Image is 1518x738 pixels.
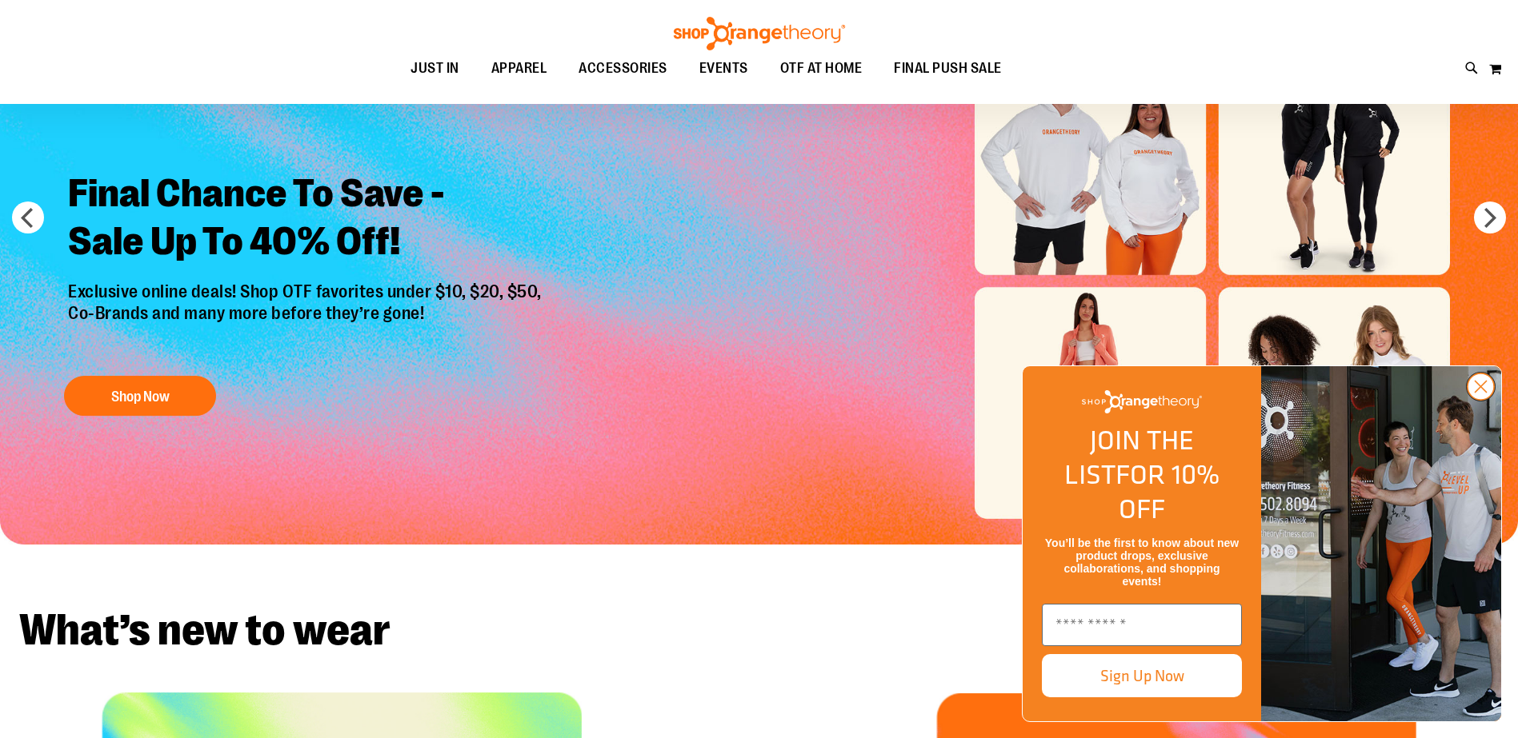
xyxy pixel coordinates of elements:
[1082,390,1202,413] img: Shop Orangetheory
[1261,366,1501,721] img: Shop Orangtheory
[563,50,683,87] a: ACCESSORIES
[894,50,1002,86] span: FINAL PUSH SALE
[56,158,558,424] a: Final Chance To Save -Sale Up To 40% Off! Exclusive online deals! Shop OTF favorites under $10, $...
[878,50,1018,87] a: FINAL PUSH SALE
[1064,420,1194,494] span: JOIN THE LIST
[19,608,1499,652] h2: What’s new to wear
[683,50,764,87] a: EVENTS
[56,158,558,281] h2: Final Chance To Save - Sale Up To 40% Off!
[1466,372,1496,401] button: Close dialog
[64,376,216,416] button: Shop Now
[579,50,667,86] span: ACCESSORIES
[1474,201,1506,233] button: next
[671,17,847,50] img: Shop Orangetheory
[764,50,879,87] a: OTF AT HOME
[1006,349,1518,738] div: FLYOUT Form
[411,50,459,86] span: JUST IN
[491,50,547,86] span: APPAREL
[1045,537,1239,588] span: You’ll be the first to know about new product drops, exclusive collaborations, and shopping events!
[12,201,44,233] button: prev
[395,50,475,87] a: JUST IN
[475,50,563,87] a: APPAREL
[1042,604,1242,646] input: Enter email
[1115,454,1220,529] span: FOR 10% OFF
[1042,654,1242,697] button: Sign Up Now
[699,50,748,86] span: EVENTS
[56,281,558,360] p: Exclusive online deals! Shop OTF favorites under $10, $20, $50, Co-Brands and many more before th...
[780,50,863,86] span: OTF AT HOME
